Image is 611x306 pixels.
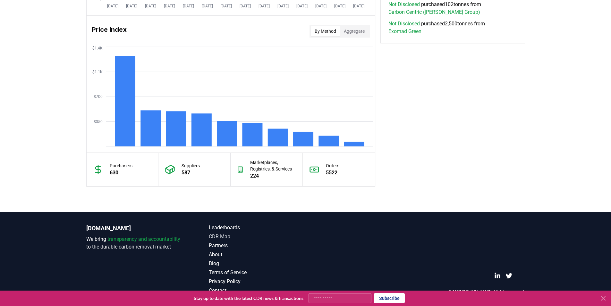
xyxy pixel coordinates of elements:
[353,4,364,8] tspan: [DATE]
[388,8,480,16] a: Carbon Centric ([PERSON_NAME] Group)
[182,162,200,169] p: Suppliers
[277,4,288,8] tspan: [DATE]
[340,26,369,36] button: Aggregate
[92,70,103,74] tspan: $1.1K
[209,260,306,267] a: Blog
[326,169,339,177] p: 5522
[94,94,103,99] tspan: $700
[209,242,306,249] a: Partners
[110,162,132,169] p: Purchasers
[209,287,306,294] a: Contact
[494,273,501,279] a: LinkedIn
[209,233,306,240] a: CDR Map
[209,224,306,232] a: Leaderboards
[126,4,137,8] tspan: [DATE]
[326,162,339,169] p: Orders
[209,251,306,258] a: About
[334,4,345,8] tspan: [DATE]
[92,46,103,50] tspan: $1.4K
[110,169,132,177] p: 630
[220,4,232,8] tspan: [DATE]
[388,20,420,28] a: Not Disclosed
[388,28,421,35] a: Exomad Green
[92,25,127,38] h3: Price Index
[201,4,213,8] tspan: [DATE]
[182,169,200,177] p: 587
[164,4,175,8] tspan: [DATE]
[86,235,183,251] p: We bring to the durable carbon removal market
[448,289,525,294] p: © 2025 [DOMAIN_NAME]. All rights reserved.
[239,4,250,8] tspan: [DATE]
[107,4,118,8] tspan: [DATE]
[107,236,180,242] span: transparency and accountability
[388,1,517,16] span: purchased 102 tonnes from
[258,4,269,8] tspan: [DATE]
[250,159,296,172] p: Marketplaces, Registries, & Services
[209,278,306,285] a: Privacy Policy
[94,119,103,124] tspan: $350
[315,4,326,8] tspan: [DATE]
[182,4,194,8] tspan: [DATE]
[145,4,156,8] tspan: [DATE]
[388,1,420,8] a: Not Disclosed
[86,224,183,233] p: [DOMAIN_NAME]
[311,26,340,36] button: By Method
[250,172,296,180] p: 224
[506,273,512,279] a: Twitter
[209,269,306,276] a: Terms of Service
[296,4,307,8] tspan: [DATE]
[388,20,517,35] span: purchased 2,500 tonnes from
